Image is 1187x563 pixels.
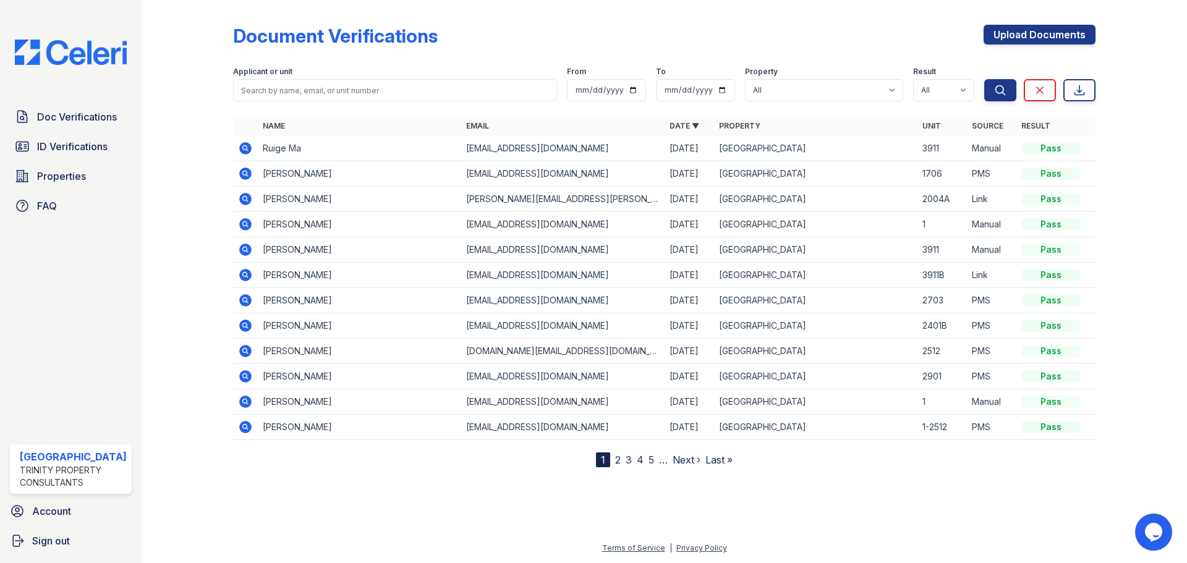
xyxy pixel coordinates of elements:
td: Ruige Ma [258,136,461,161]
div: Pass [1021,370,1081,383]
td: [DATE] [665,389,714,415]
a: Email [466,121,489,130]
td: [GEOGRAPHIC_DATA] [714,288,917,313]
td: Manual [967,136,1016,161]
td: [DOMAIN_NAME][EMAIL_ADDRESS][DOMAIN_NAME] [461,339,665,364]
div: Trinity Property Consultants [20,464,127,489]
a: Last » [705,454,733,466]
label: Property [745,67,778,77]
div: Pass [1021,396,1081,408]
td: Link [967,263,1016,288]
td: [PERSON_NAME] [258,212,461,237]
td: [DATE] [665,263,714,288]
td: [DATE] [665,187,714,212]
td: [EMAIL_ADDRESS][DOMAIN_NAME] [461,237,665,263]
td: [PERSON_NAME] [258,187,461,212]
td: 2703 [917,288,967,313]
td: [GEOGRAPHIC_DATA] [714,339,917,364]
td: 2401B [917,313,967,339]
td: [DATE] [665,136,714,161]
td: [PERSON_NAME] [258,389,461,415]
a: 3 [626,454,632,466]
td: [DATE] [665,288,714,313]
td: Manual [967,237,1016,263]
div: | [670,543,672,552]
td: Link [967,187,1016,212]
td: Manual [967,389,1016,415]
td: [EMAIL_ADDRESS][DOMAIN_NAME] [461,288,665,313]
td: [PERSON_NAME] [258,339,461,364]
td: PMS [967,364,1016,389]
td: [DATE] [665,415,714,440]
div: Pass [1021,269,1081,281]
td: [PERSON_NAME] [258,313,461,339]
div: Pass [1021,421,1081,433]
td: [GEOGRAPHIC_DATA] [714,212,917,237]
a: Account [5,499,137,523]
td: [DATE] [665,313,714,339]
td: 3911 [917,237,967,263]
td: [GEOGRAPHIC_DATA] [714,364,917,389]
a: Upload Documents [984,25,1096,44]
td: [EMAIL_ADDRESS][DOMAIN_NAME] [461,364,665,389]
iframe: chat widget [1135,514,1175,551]
a: Name [263,121,285,130]
td: [PERSON_NAME] [258,415,461,440]
td: [EMAIL_ADDRESS][DOMAIN_NAME] [461,136,665,161]
a: 5 [649,454,654,466]
td: [GEOGRAPHIC_DATA] [714,415,917,440]
td: 2004A [917,187,967,212]
td: [GEOGRAPHIC_DATA] [714,313,917,339]
td: 1 [917,212,967,237]
td: PMS [967,161,1016,187]
a: Property [719,121,760,130]
td: 3911B [917,263,967,288]
a: Doc Verifications [10,104,132,129]
label: From [567,67,586,77]
a: 4 [637,454,644,466]
td: [GEOGRAPHIC_DATA] [714,161,917,187]
td: [GEOGRAPHIC_DATA] [714,389,917,415]
div: Pass [1021,320,1081,332]
span: Sign out [32,533,70,548]
td: PMS [967,288,1016,313]
td: 1706 [917,161,967,187]
td: [GEOGRAPHIC_DATA] [714,187,917,212]
a: Source [972,121,1003,130]
td: [GEOGRAPHIC_DATA] [714,263,917,288]
div: Pass [1021,142,1081,155]
a: Privacy Policy [676,543,727,552]
span: FAQ [37,198,57,213]
label: Applicant or unit [233,67,292,77]
td: 1 [917,389,967,415]
a: Next › [673,454,700,466]
a: Date ▼ [670,121,699,130]
td: [PERSON_NAME] [258,263,461,288]
td: [EMAIL_ADDRESS][DOMAIN_NAME] [461,415,665,440]
td: [EMAIL_ADDRESS][DOMAIN_NAME] [461,389,665,415]
span: Account [32,504,71,519]
td: Manual [967,212,1016,237]
button: Sign out [5,528,137,553]
td: PMS [967,313,1016,339]
div: Pass [1021,294,1081,307]
td: [PERSON_NAME] [258,237,461,263]
a: 2 [615,454,621,466]
div: [GEOGRAPHIC_DATA] [20,449,127,464]
span: Doc Verifications [37,109,117,124]
td: [GEOGRAPHIC_DATA] [714,237,917,263]
a: Terms of Service [602,543,665,552]
img: CE_Logo_Blue-a8612792a0a2168367f1c8372b55b34899dd931a85d93a1a3d3e32e68fde9ad4.png [5,40,137,65]
a: Properties [10,164,132,188]
a: FAQ [10,193,132,218]
div: Pass [1021,167,1081,180]
td: [PERSON_NAME] [258,288,461,313]
td: [PERSON_NAME] [258,364,461,389]
td: [EMAIL_ADDRESS][DOMAIN_NAME] [461,161,665,187]
td: 2512 [917,339,967,364]
label: Result [913,67,936,77]
td: 1-2512 [917,415,967,440]
td: [PERSON_NAME][EMAIL_ADDRESS][PERSON_NAME][DOMAIN_NAME] [461,187,665,212]
td: 2901 [917,364,967,389]
a: Result [1021,121,1050,130]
